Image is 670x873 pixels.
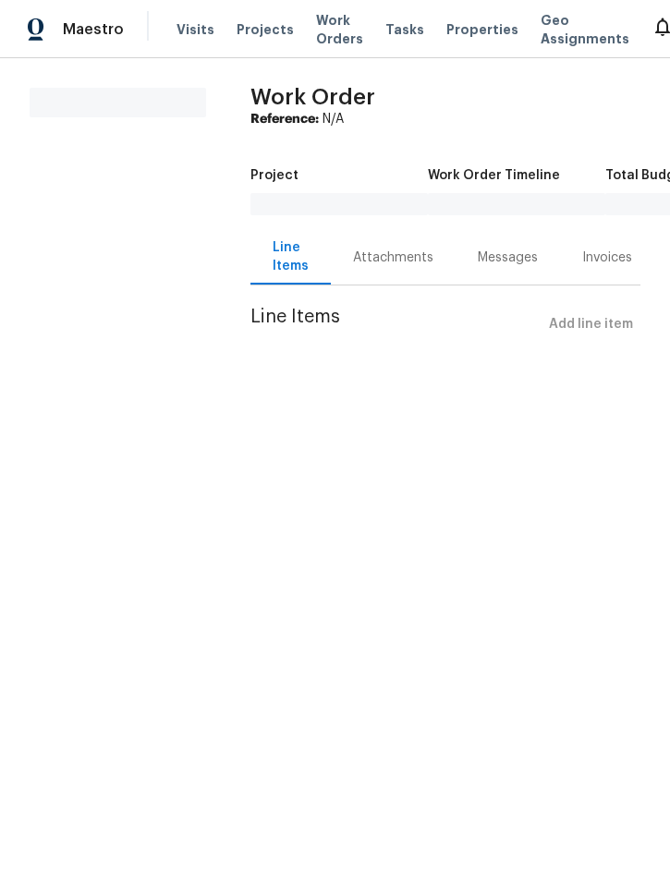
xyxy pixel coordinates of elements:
[63,20,124,39] span: Maestro
[385,23,424,36] span: Tasks
[353,249,433,267] div: Attachments
[250,308,542,342] span: Line Items
[478,249,538,267] div: Messages
[446,20,518,39] span: Properties
[250,169,298,182] h5: Project
[316,11,363,48] span: Work Orders
[582,249,632,267] div: Invoices
[250,110,640,128] div: N/A
[237,20,294,39] span: Projects
[541,11,629,48] span: Geo Assignments
[273,238,309,275] div: Line Items
[177,20,214,39] span: Visits
[428,169,560,182] h5: Work Order Timeline
[250,113,319,126] b: Reference:
[250,86,375,108] span: Work Order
